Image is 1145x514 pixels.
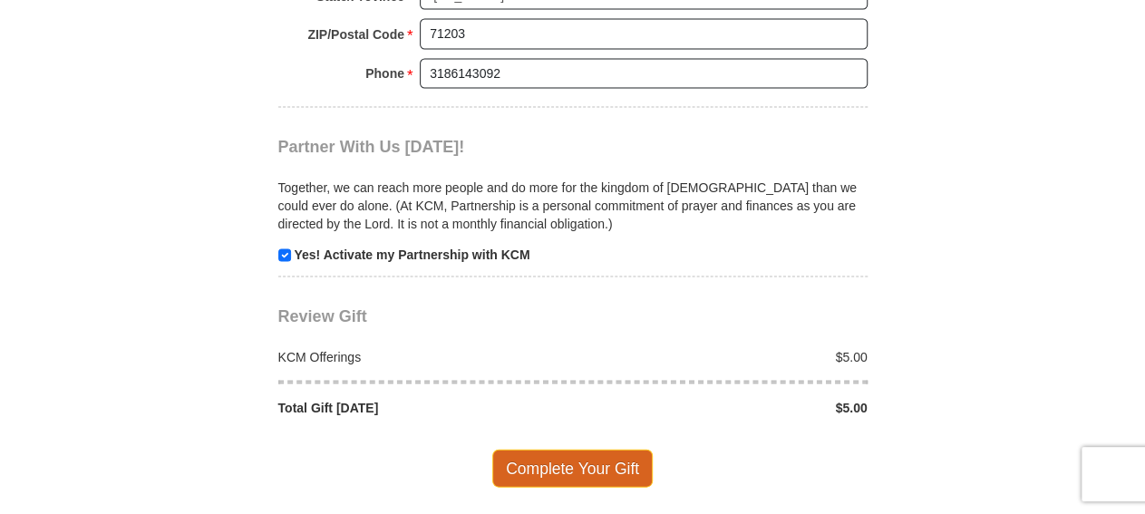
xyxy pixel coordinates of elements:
strong: Phone [365,60,404,85]
div: $5.00 [573,347,878,365]
div: KCM Offerings [268,347,573,365]
p: Together, we can reach more people and do more for the kingdom of [DEMOGRAPHIC_DATA] than we coul... [278,178,868,232]
span: Partner With Us [DATE]! [278,137,465,155]
span: Review Gift [278,306,367,325]
strong: Yes! Activate my Partnership with KCM [294,247,529,261]
div: $5.00 [573,398,878,416]
span: Complete Your Gift [492,449,653,487]
div: Total Gift [DATE] [268,398,573,416]
strong: ZIP/Postal Code [307,21,404,46]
